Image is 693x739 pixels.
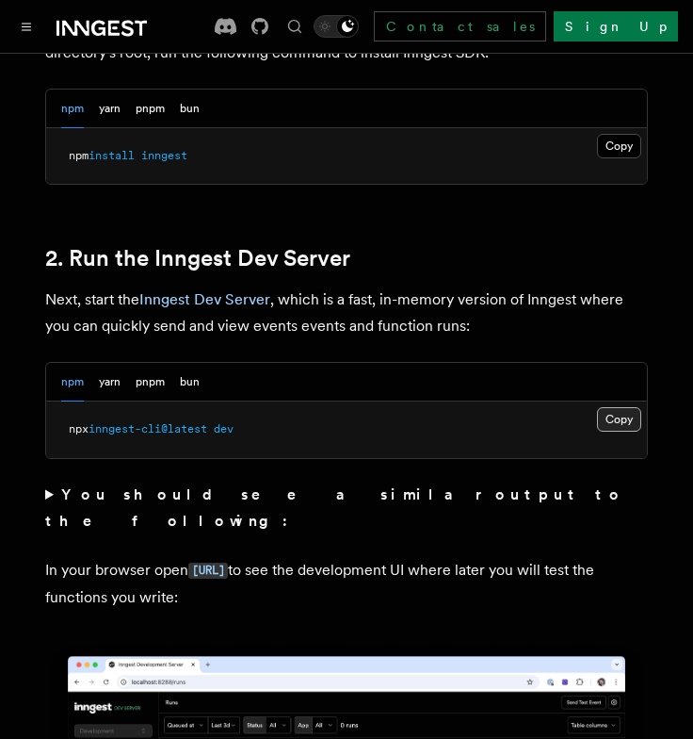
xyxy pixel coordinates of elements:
button: npm [61,90,84,128]
span: npm [69,149,89,162]
span: inngest [141,149,187,162]
a: [URL] [188,561,228,579]
span: npx [69,422,89,435]
button: Toggle navigation [15,15,38,38]
button: yarn [99,363,121,402]
p: Next, start the , which is a fast, in-memory version of Inngest where you can quickly send and vi... [45,287,648,339]
a: Contact sales [374,11,546,41]
button: bun [180,363,200,402]
p: In your browser open to see the development UI where later you will test the functions you write: [45,557,648,611]
summary: You should see a similar output to the following: [45,482,648,534]
a: 2. Run the Inngest Dev Server [45,245,350,271]
button: Copy [597,134,641,158]
button: npm [61,363,84,402]
button: pnpm [136,363,165,402]
button: yarn [99,90,121,128]
button: Find something... [283,15,306,38]
a: Sign Up [554,11,678,41]
strong: You should see a similar output to the following: [45,485,624,530]
button: Copy [597,407,641,432]
a: Inngest Dev Server [139,290,270,308]
span: install [89,149,135,162]
button: Toggle dark mode [314,15,359,38]
span: inngest-cli@latest [89,422,207,435]
code: [URL] [188,563,228,579]
span: dev [214,422,234,435]
button: bun [180,90,200,128]
button: pnpm [136,90,165,128]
